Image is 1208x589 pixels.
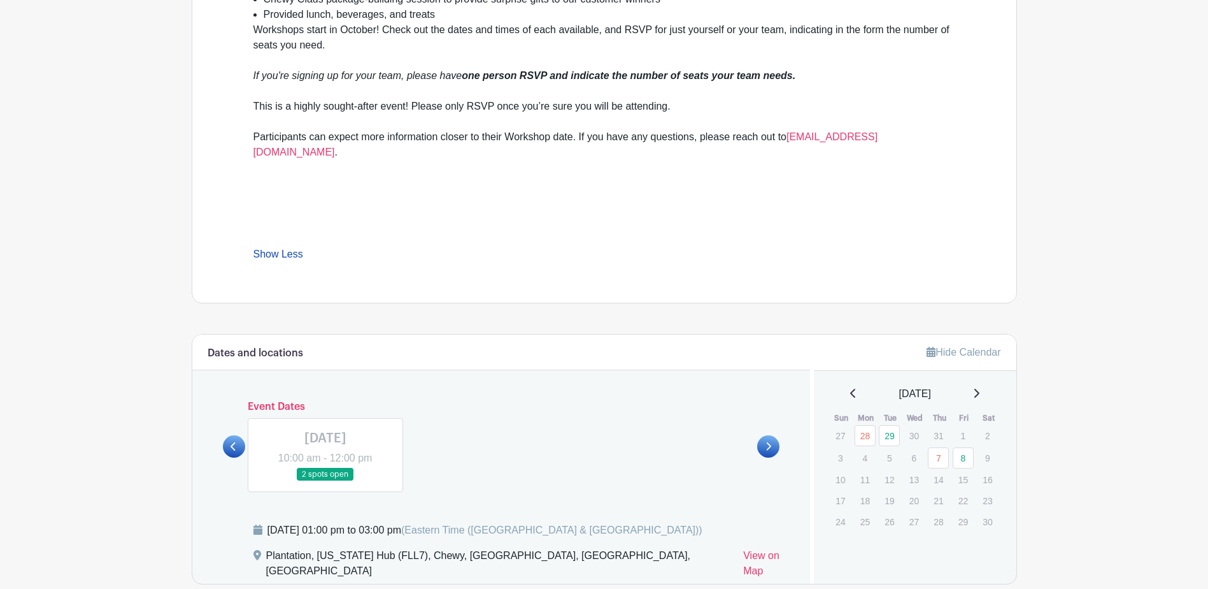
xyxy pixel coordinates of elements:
p: 4 [855,448,876,468]
a: View on Map [743,548,795,584]
a: [EMAIL_ADDRESS][DOMAIN_NAME] [253,131,878,157]
span: [DATE] [899,386,931,402]
p: 14 [928,470,949,490]
th: Tue [878,412,903,425]
h6: Dates and locations [208,347,303,360]
p: 28 [928,512,949,532]
p: 23 [977,491,998,511]
p: 16 [977,470,998,490]
p: 3 [830,448,851,468]
p: 27 [904,512,925,532]
p: 25 [855,512,876,532]
p: 27 [830,426,851,446]
p: 17 [830,491,851,511]
p: 24 [830,512,851,532]
th: Sun [829,412,854,425]
p: 9 [977,448,998,468]
div: This is a highly sought-after event! Please only RSVP once you’re sure you will be attending. Par... [253,84,955,175]
p: 1 [953,426,974,446]
p: 29 [953,512,974,532]
div: [DATE] 01:00 pm to 03:00 pm [267,523,702,538]
a: 7 [928,447,949,469]
a: Show Less [253,249,303,265]
th: Mon [854,412,879,425]
p: 13 [904,470,925,490]
p: 11 [855,470,876,490]
p: 20 [904,491,925,511]
h6: Event Dates [245,401,758,413]
a: 29 [879,425,900,446]
em: If you're signing up for your team, please have [253,70,462,81]
p: 6 [904,448,925,468]
div: Plantation, [US_STATE] Hub (FLL7), Chewy, [GEOGRAPHIC_DATA], [GEOGRAPHIC_DATA], [GEOGRAPHIC_DATA] [266,548,734,584]
th: Thu [927,412,952,425]
th: Fri [952,412,977,425]
span: (Eastern Time ([GEOGRAPHIC_DATA] & [GEOGRAPHIC_DATA])) [401,525,702,535]
p: 30 [904,426,925,446]
p: 22 [953,491,974,511]
p: 10 [830,470,851,490]
a: Hide Calendar [927,347,1000,358]
a: 28 [855,425,876,446]
div: Workshops start in October! Check out the dates and times of each available, and RSVP for just yo... [253,22,955,84]
p: 26 [879,512,900,532]
p: 21 [928,491,949,511]
li: Provided lunch, beverages, and treats [264,7,955,22]
p: 2 [977,426,998,446]
p: 19 [879,491,900,511]
p: 15 [953,470,974,490]
p: 5 [879,448,900,468]
p: 30 [977,512,998,532]
em: one person RSVP and indicate the number of seats your team needs. [462,70,795,81]
p: 18 [855,491,876,511]
th: Sat [976,412,1001,425]
a: 8 [953,447,974,469]
th: Wed [903,412,928,425]
p: 12 [879,470,900,490]
p: 31 [928,426,949,446]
